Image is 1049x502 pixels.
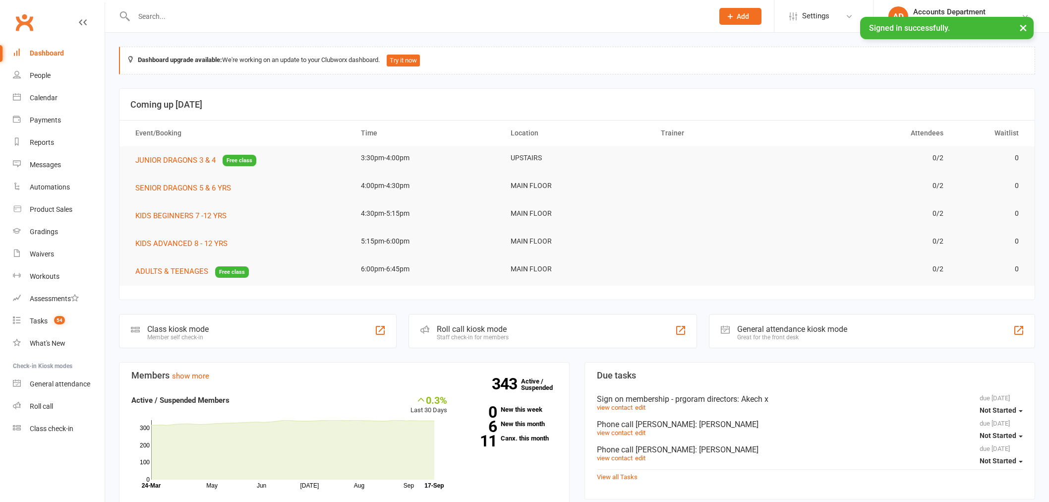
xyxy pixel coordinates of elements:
a: Calendar [13,87,105,109]
div: Class kiosk mode [147,324,209,334]
th: Attendees [802,121,952,146]
td: 6:00pm-6:45pm [352,257,502,281]
div: Automations [30,183,70,191]
div: Product Sales [30,205,72,213]
td: 0 [952,174,1027,197]
a: Product Sales [13,198,105,221]
div: Accounts Department [913,7,1021,16]
div: 0.3% [410,394,447,405]
td: 0/2 [802,202,952,225]
a: show more [172,372,209,380]
th: Location [502,121,652,146]
button: × [1014,17,1032,38]
span: : [PERSON_NAME] [695,445,758,454]
a: edit [635,429,645,437]
td: 0/2 [802,257,952,281]
span: 54 [54,316,65,324]
div: Tasks [30,317,48,325]
div: AD [888,6,908,26]
td: 5:15pm-6:00pm [352,230,502,253]
span: Free class [215,266,249,278]
span: KIDS BEGINNERS 7 -12 YRS [135,211,227,220]
a: People [13,64,105,87]
button: Add [719,8,761,25]
input: Search... [131,9,706,23]
button: SENIOR DRAGONS 5 & 6 YRS [135,182,238,194]
button: KIDS ADVANCED 8 - 12 YRS [135,238,234,250]
span: : Akech x [737,394,768,404]
a: Gradings [13,221,105,243]
a: General attendance kiosk mode [13,373,105,395]
th: Time [352,121,502,146]
div: Sign on membership - prgoram directors [597,394,1023,404]
div: General attendance kiosk mode [737,324,847,334]
th: Event/Booking [126,121,352,146]
td: MAIN FLOOR [502,202,652,225]
button: Not Started [980,427,1023,445]
a: Reports [13,131,105,154]
span: JUNIOR DRAGONS 3 & 4 [135,156,216,165]
td: 0 [952,257,1027,281]
button: JUNIOR DRAGONS 3 & 4Free class [135,154,256,167]
a: 11Canx. this month [462,435,557,441]
strong: Active / Suspended Members [131,396,230,405]
div: Payments [30,116,61,124]
div: We're working on an update to your Clubworx dashboard. [119,47,1035,74]
div: Phone call [PERSON_NAME] [597,420,1023,429]
a: Payments [13,109,105,131]
div: Assessments [30,295,79,303]
td: 4:00pm-4:30pm [352,174,502,197]
span: Not Started [980,432,1016,439]
div: What's New [30,339,65,347]
td: MAIN FLOOR [502,174,652,197]
a: Workouts [13,265,105,288]
span: Add [737,12,749,20]
td: 0/2 [802,146,952,170]
button: KIDS BEGINNERS 7 -12 YRS [135,210,233,222]
a: Tasks 54 [13,310,105,332]
div: Messages [30,161,61,169]
div: Gradings [30,228,58,236]
strong: 6 [462,419,497,434]
td: UPSTAIRS [502,146,652,170]
span: : [PERSON_NAME] [695,420,758,429]
span: SENIOR DRAGONS 5 & 6 YRS [135,184,231,192]
div: Calendar [30,94,58,102]
div: Roll call kiosk mode [437,324,509,334]
div: Last 30 Days [410,394,447,416]
a: Assessments [13,288,105,310]
span: Not Started [980,406,1016,414]
td: 0/2 [802,230,952,253]
a: 6New this month [462,421,557,427]
button: ADULTS & TEENAGESFree class [135,265,249,278]
strong: Dashboard upgrade available: [138,56,222,63]
a: view contact [597,404,633,411]
span: KIDS ADVANCED 8 - 12 YRS [135,239,228,248]
span: Signed in successfully. [869,23,950,33]
td: 0 [952,230,1027,253]
td: MAIN FLOOR [502,257,652,281]
div: Waivers [30,250,54,258]
a: edit [635,404,645,411]
div: Workouts [30,272,59,280]
a: Clubworx [12,10,37,35]
div: Staff check-in for members [437,334,509,341]
a: edit [635,454,645,462]
th: Trainer [652,121,802,146]
div: Roll call [30,402,53,410]
div: Great for the front desk [737,334,847,341]
button: Not Started [980,452,1023,470]
td: 0/2 [802,174,952,197]
div: Class check-in [30,425,73,433]
td: MAIN FLOOR [502,230,652,253]
span: Settings [802,5,829,27]
div: ATI Midvale / [GEOGRAPHIC_DATA] [913,16,1021,25]
td: 0 [952,202,1027,225]
a: Dashboard [13,42,105,64]
div: Dashboard [30,49,64,57]
h3: Coming up [DATE] [130,100,1024,110]
span: ADULTS & TEENAGES [135,267,208,276]
a: What's New [13,332,105,355]
div: General attendance [30,380,90,388]
strong: 11 [462,434,497,448]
